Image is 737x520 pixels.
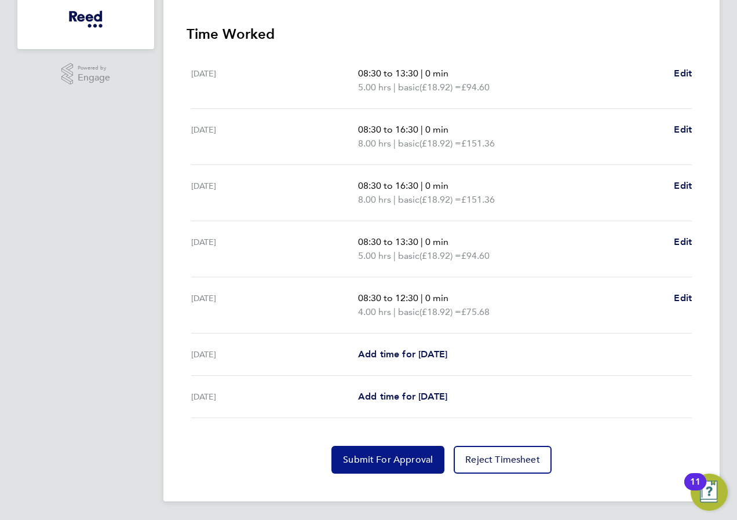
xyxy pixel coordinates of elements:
[398,249,419,263] span: basic
[461,194,495,205] span: £151.36
[674,180,692,191] span: Edit
[358,68,418,79] span: 08:30 to 13:30
[191,179,358,207] div: [DATE]
[358,292,418,303] span: 08:30 to 12:30
[425,68,448,79] span: 0 min
[191,390,358,404] div: [DATE]
[69,10,102,28] img: freesy-logo-retina.png
[191,291,358,319] div: [DATE]
[674,123,692,137] a: Edit
[674,235,692,249] a: Edit
[461,306,490,317] span: £75.68
[461,82,490,93] span: £94.60
[425,180,448,191] span: 0 min
[461,250,490,261] span: £94.60
[421,236,423,247] span: |
[393,138,396,149] span: |
[187,25,696,43] h3: Time Worked
[674,67,692,80] a: Edit
[393,250,396,261] span: |
[331,446,444,474] button: Submit For Approval
[674,179,692,193] a: Edit
[454,446,552,474] button: Reject Timesheet
[421,180,423,191] span: |
[358,82,391,93] span: 5.00 hrs
[191,67,358,94] div: [DATE]
[398,305,419,319] span: basic
[461,138,495,149] span: £151.36
[425,124,448,135] span: 0 min
[358,124,418,135] span: 08:30 to 16:30
[421,292,423,303] span: |
[191,347,358,361] div: [DATE]
[343,454,433,466] span: Submit For Approval
[674,291,692,305] a: Edit
[398,80,419,94] span: basic
[358,347,447,361] a: Add time for [DATE]
[674,68,692,79] span: Edit
[398,193,419,207] span: basic
[358,306,391,317] span: 4.00 hrs
[425,236,448,247] span: 0 min
[419,138,461,149] span: (£18.92) =
[674,292,692,303] span: Edit
[78,73,110,83] span: Engage
[398,137,419,151] span: basic
[691,474,728,511] button: Open Resource Center, 11 new notifications
[358,138,391,149] span: 8.00 hrs
[191,123,358,151] div: [DATE]
[393,194,396,205] span: |
[419,306,461,317] span: (£18.92) =
[358,391,447,402] span: Add time for [DATE]
[31,10,140,28] a: Go to home page
[419,82,461,93] span: (£18.92) =
[419,250,461,261] span: (£18.92) =
[421,124,423,135] span: |
[674,124,692,135] span: Edit
[419,194,461,205] span: (£18.92) =
[425,292,448,303] span: 0 min
[358,349,447,360] span: Add time for [DATE]
[690,482,700,497] div: 11
[393,306,396,317] span: |
[358,236,418,247] span: 08:30 to 13:30
[358,250,391,261] span: 5.00 hrs
[421,68,423,79] span: |
[191,235,358,263] div: [DATE]
[358,180,418,191] span: 08:30 to 16:30
[61,63,111,85] a: Powered byEngage
[358,390,447,404] a: Add time for [DATE]
[674,236,692,247] span: Edit
[465,454,540,466] span: Reject Timesheet
[78,63,110,73] span: Powered by
[358,194,391,205] span: 8.00 hrs
[393,82,396,93] span: |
